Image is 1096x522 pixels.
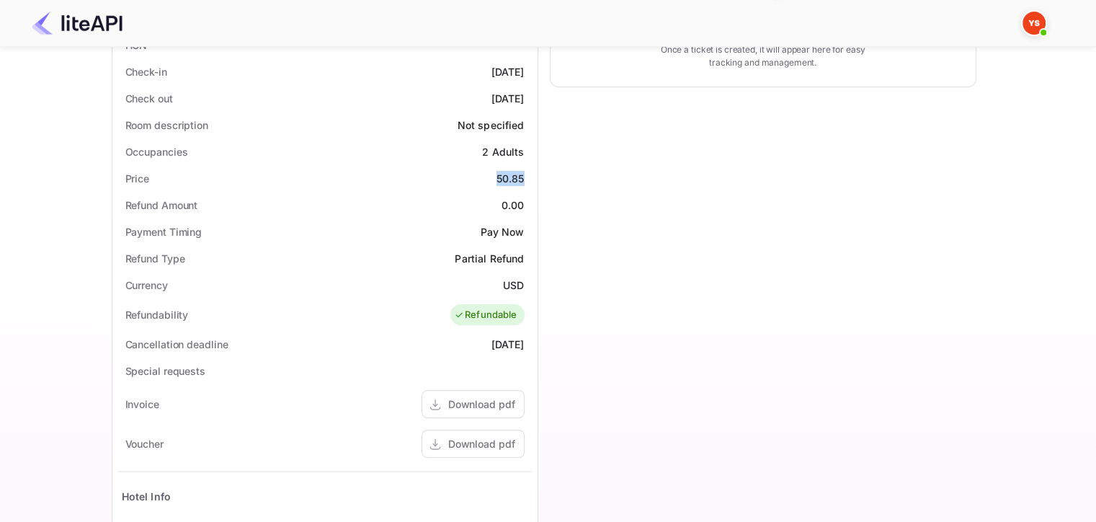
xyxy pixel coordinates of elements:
div: [DATE] [491,91,525,106]
div: Voucher [125,436,164,451]
div: Currency [125,278,168,293]
div: Not specified [458,118,525,133]
div: Pay Now [480,224,524,239]
img: Yandex Support [1023,12,1046,35]
div: Partial Refund [455,251,524,266]
div: Occupancies [125,144,188,159]
div: Refundability [125,307,189,322]
div: Refundable [454,308,517,322]
div: Hotel Info [122,489,171,504]
div: Payment Timing [125,224,202,239]
div: Special requests [125,363,205,379]
div: 2 Adults [482,144,524,159]
div: [DATE] [491,64,525,79]
div: USD [503,278,524,293]
img: LiteAPI Logo [32,12,122,35]
p: Once a ticket is created, it will appear here for easy tracking and management. [649,43,877,69]
div: Refund Amount [125,198,198,213]
div: Download pdf [448,397,515,412]
div: [DATE] [491,337,525,352]
div: Price [125,171,150,186]
div: Invoice [125,397,159,412]
div: Download pdf [448,436,515,451]
div: Check-in [125,64,167,79]
div: 50.85 [496,171,525,186]
div: Cancellation deadline [125,337,228,352]
div: Room description [125,118,208,133]
div: Refund Type [125,251,185,266]
div: 0.00 [502,198,525,213]
div: Check out [125,91,173,106]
